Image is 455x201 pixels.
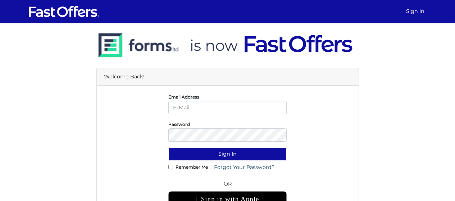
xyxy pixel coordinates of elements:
[168,101,287,114] input: E-Mail
[209,161,279,174] a: Forgot Your Password?
[176,166,208,168] label: Remember Me
[403,4,427,18] a: Sign In
[97,68,359,86] div: Welcome Back!
[168,123,190,125] label: Password
[168,96,199,98] label: Email Address
[168,147,287,161] button: Sign In
[168,180,287,191] span: OR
